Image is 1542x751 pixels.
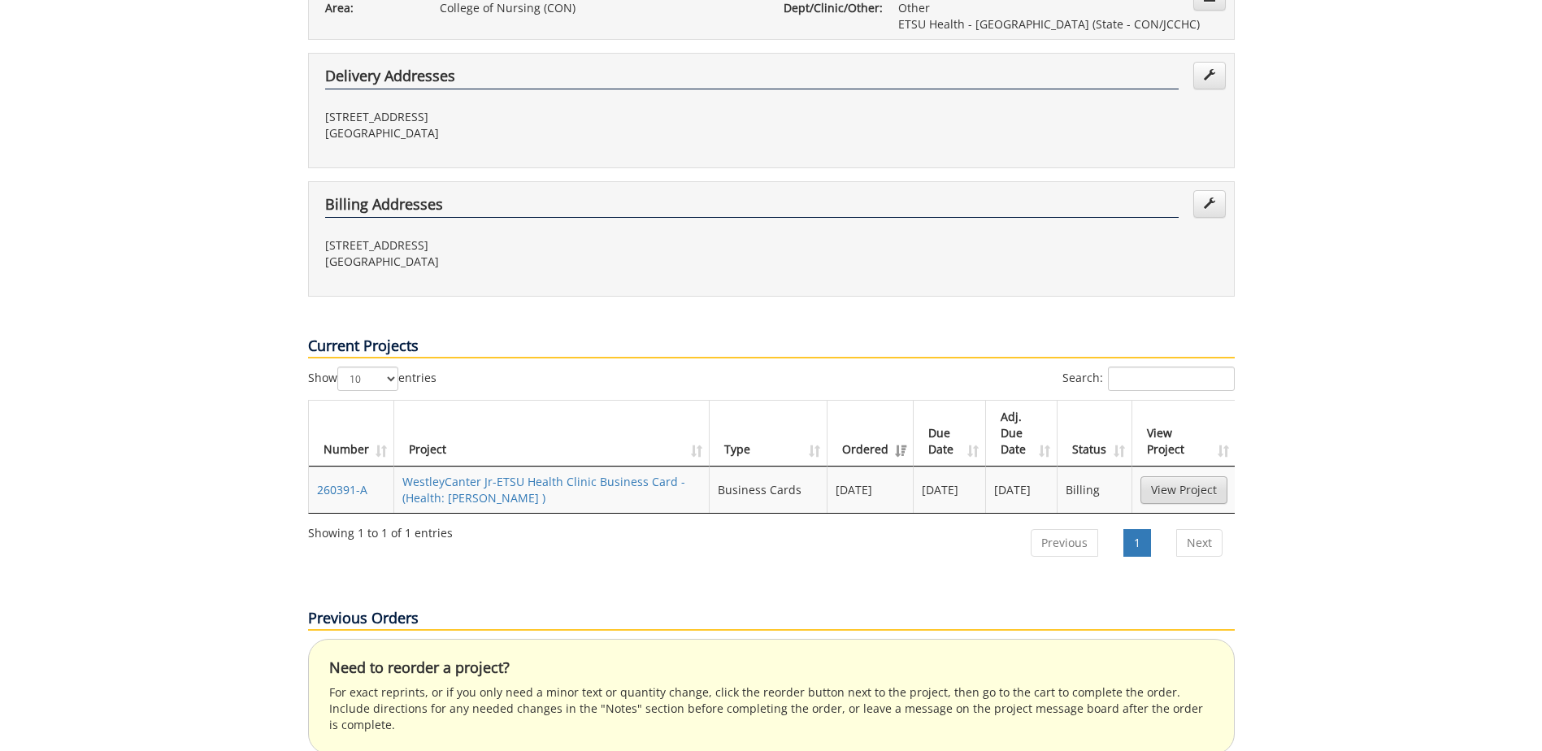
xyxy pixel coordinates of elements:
[1108,367,1235,391] input: Search:
[308,367,437,391] label: Show entries
[317,482,367,497] a: 260391-A
[898,16,1218,33] p: ETSU Health - [GEOGRAPHIC_DATA] (State - CON/JCCHC)
[309,401,394,467] th: Number: activate to sort column ascending
[710,467,827,513] td: Business Cards
[1193,190,1226,218] a: Edit Addresses
[325,68,1179,89] h4: Delivery Addresses
[1132,401,1236,467] th: View Project: activate to sort column ascending
[325,125,759,141] p: [GEOGRAPHIC_DATA]
[1193,62,1226,89] a: Edit Addresses
[329,660,1214,676] h4: Need to reorder a project?
[1062,367,1235,391] label: Search:
[308,519,453,541] div: Showing 1 to 1 of 1 entries
[329,684,1214,733] p: For exact reprints, or if you only need a minor text or quantity change, click the reorder button...
[914,401,986,467] th: Due Date: activate to sort column ascending
[1176,529,1223,557] a: Next
[986,467,1058,513] td: [DATE]
[1140,476,1227,504] a: View Project
[1058,401,1132,467] th: Status: activate to sort column ascending
[1123,529,1151,557] a: 1
[308,608,1235,631] p: Previous Orders
[1058,467,1132,513] td: Billing
[914,467,986,513] td: [DATE]
[325,109,759,125] p: [STREET_ADDRESS]
[325,254,759,270] p: [GEOGRAPHIC_DATA]
[337,367,398,391] select: Showentries
[325,197,1179,218] h4: Billing Addresses
[827,467,914,513] td: [DATE]
[1031,529,1098,557] a: Previous
[325,237,759,254] p: [STREET_ADDRESS]
[986,401,1058,467] th: Adj. Due Date: activate to sort column ascending
[827,401,914,467] th: Ordered: activate to sort column ascending
[402,474,685,506] a: WestleyCanter Jr-ETSU Health Clinic Business Card - (Health: [PERSON_NAME] )
[308,336,1235,358] p: Current Projects
[710,401,827,467] th: Type: activate to sort column ascending
[394,401,710,467] th: Project: activate to sort column ascending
